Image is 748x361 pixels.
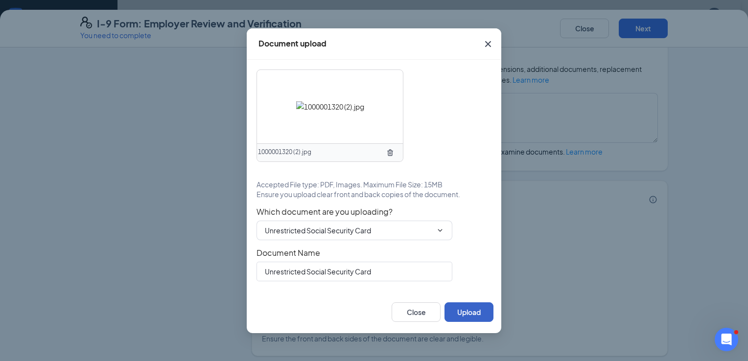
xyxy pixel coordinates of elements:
[258,38,327,49] div: Document upload
[296,101,364,112] img: 1000001320 (2).jpg
[475,28,501,60] button: Close
[444,302,493,322] button: Upload
[257,207,491,217] span: Which document are you uploading?
[257,189,460,199] span: Ensure you upload clear front and back copies of the document.
[265,225,432,236] input: Select document type
[258,148,311,157] span: 1000001320 (2).jpg
[436,226,444,234] svg: ChevronDown
[382,145,398,160] button: TrashOutline
[715,328,738,351] iframe: Intercom live chat
[482,38,494,50] svg: Cross
[257,180,443,189] span: Accepted File type: PDF, Images. Maximum File Size: 15MB
[392,302,441,322] button: Close
[386,149,394,157] svg: TrashOutline
[257,262,452,281] input: Enter document name
[257,248,491,258] span: Document Name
